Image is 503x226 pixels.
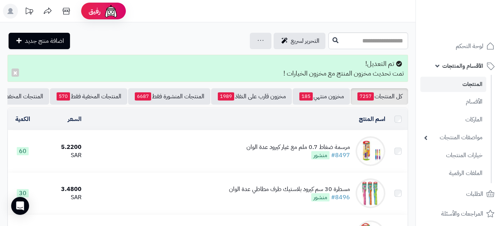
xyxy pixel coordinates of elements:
div: مسطرة 30 سم كيرود بلاستيك طرف مطاطي عدة الوان [229,185,350,194]
span: 185 [299,92,313,101]
span: 1989 [218,92,234,101]
a: المراجعات والأسئلة [420,205,499,223]
a: السعر [68,115,82,124]
a: مخزون قارب على النفاذ1989 [211,88,292,105]
img: logo-2.png [452,20,496,35]
a: الكمية [15,115,30,124]
a: مخزون منتهي185 [293,88,350,105]
a: اسم المنتج [359,115,385,124]
span: 60 [17,147,29,155]
span: المراجعات والأسئلة [441,209,483,219]
div: SAR [41,151,82,160]
a: اضافة منتج جديد [9,33,70,49]
a: الأقسام [420,94,486,110]
a: لوحة التحكم [420,37,499,55]
span: لوحة التحكم [456,41,483,51]
img: مرسمة ضغاط 0.7 ملم مع غيار كيرود عدة الوان [356,136,385,166]
span: منشور [311,151,330,159]
a: المنتجات المنشورة فقط6687 [128,88,210,105]
span: الطلبات [466,189,483,199]
a: تحديثات المنصة [20,4,38,20]
a: مواصفات المنتجات [420,130,486,146]
span: منشور [311,193,330,201]
div: تم التعديل! تمت تحديث مخزون المنتج مع مخزون الخيارات ! [7,55,408,82]
a: كل المنتجات7257 [351,88,408,105]
button: × [12,69,19,77]
span: 30 [17,189,29,197]
a: المنتجات المخفية فقط570 [50,88,127,105]
span: 6687 [135,92,151,101]
img: ai-face.png [104,4,118,19]
div: 5.2200 [41,143,82,152]
span: اضافة منتج جديد [25,36,64,45]
span: 570 [57,92,70,101]
a: خيارات المنتجات [420,147,486,163]
div: Open Intercom Messenger [11,197,29,215]
img: مسطرة 30 سم كيرود بلاستيك طرف مطاطي عدة الوان [356,178,385,208]
span: رفيق [89,7,101,16]
span: التحرير لسريع [291,36,319,45]
a: الطلبات [420,185,499,203]
a: الملفات الرقمية [420,165,486,181]
a: #8496 [331,193,350,202]
div: مرسمة ضغاط 0.7 ملم مع غيار كيرود عدة الوان [246,143,350,152]
a: #8497 [331,151,350,160]
a: الماركات [420,112,486,128]
span: الأقسام والمنتجات [442,61,483,71]
a: التحرير لسريع [274,33,325,49]
a: المنتجات [420,77,486,92]
div: SAR [41,193,82,202]
div: 3.4800 [41,185,82,194]
span: 7257 [357,92,374,101]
